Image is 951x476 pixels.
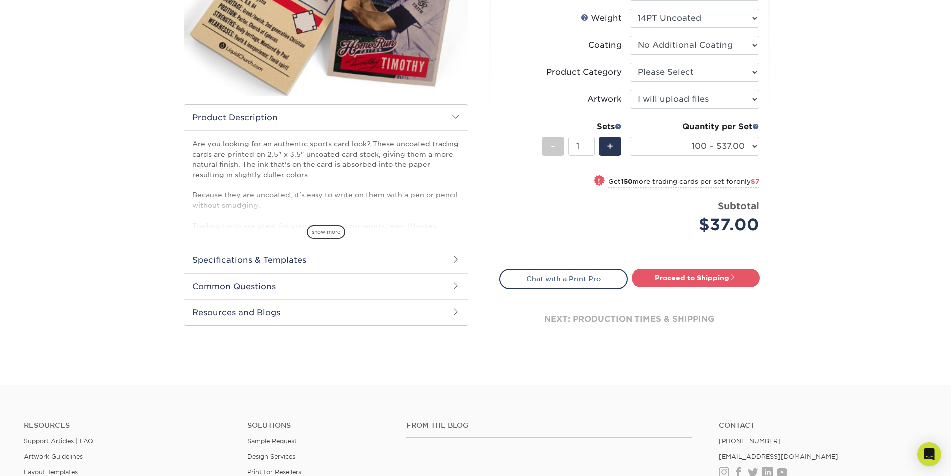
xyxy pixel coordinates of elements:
[751,178,759,185] span: $7
[719,437,781,445] a: [PHONE_NUMBER]
[587,93,622,105] div: Artwork
[499,269,628,289] a: Chat with a Print Pro
[184,273,468,299] h2: Common Questions
[247,421,391,430] h4: Solutions
[608,178,759,188] small: Get more trading cards per set for
[247,437,297,445] a: Sample Request
[24,437,93,445] a: Support Articles | FAQ
[621,178,633,185] strong: 150
[184,299,468,325] h2: Resources and Blogs
[499,289,760,349] div: next: production times & shipping
[307,225,345,239] span: show more
[24,421,232,430] h4: Resources
[719,453,838,460] a: [EMAIL_ADDRESS][DOMAIN_NAME]
[24,453,83,460] a: Artwork Guidelines
[247,468,301,476] a: Print for Resellers
[588,39,622,51] div: Coating
[607,139,613,154] span: +
[546,66,622,78] div: Product Category
[247,453,295,460] a: Design Services
[736,178,759,185] span: only
[184,247,468,273] h2: Specifications & Templates
[581,12,622,24] div: Weight
[718,200,759,211] strong: Subtotal
[917,442,941,466] div: Open Intercom Messenger
[551,139,555,154] span: -
[632,269,760,287] a: Proceed to Shipping
[637,213,759,237] div: $37.00
[192,139,460,251] p: Are you looking for an authentic sports card look? These uncoated trading cards are printed on 2....
[24,468,78,476] a: Layout Templates
[184,105,468,130] h2: Product Description
[406,421,692,430] h4: From the Blog
[630,121,759,133] div: Quantity per Set
[598,176,600,186] span: !
[719,421,927,430] a: Contact
[542,121,622,133] div: Sets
